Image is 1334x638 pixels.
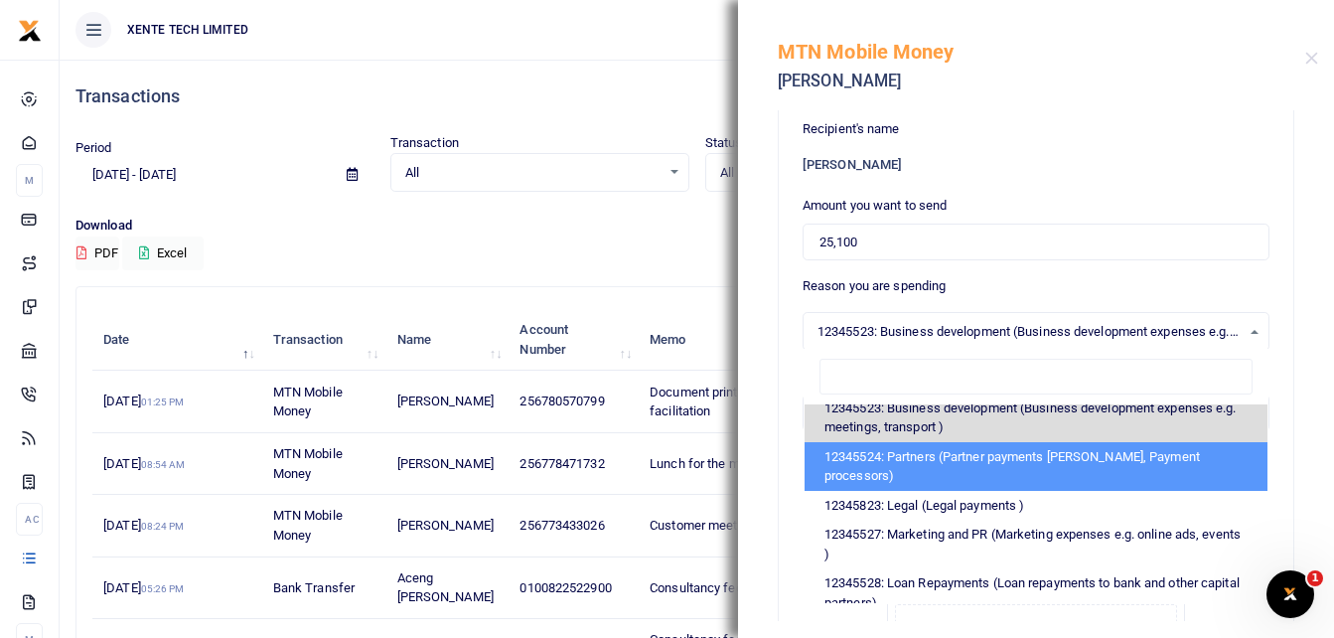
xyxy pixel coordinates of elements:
input: select period [75,158,331,192]
h6: [PERSON_NAME] [803,157,1269,173]
li: 12345523: Business development (Business development expenses e.g. meetings, transport ) [805,394,1267,442]
span: [DATE] [103,456,185,471]
span: [PERSON_NAME] [397,456,494,471]
span: Bank Transfer [273,580,355,595]
label: Memo for this transaction (Your recipient will see this) [803,367,1112,387]
label: Amount you want to send [803,196,947,216]
small: 05:26 PM [141,583,185,594]
span: XENTE TECH LIMITED [119,21,256,39]
small: 08:24 PM [141,521,185,532]
li: 12345524: Partners (Partner payments [PERSON_NAME], Payment processors) [805,442,1267,491]
li: M [16,164,43,197]
span: Document printing and transport facilitation [650,385,833,419]
span: [DATE] [103,394,184,408]
label: Transaction [390,133,459,153]
small: 08:54 AM [141,459,186,470]
span: Customer meetings facilitation [650,518,825,533]
li: 12345527: Marketing and PR (Marketing expenses e.g. online ads, events ) [805,520,1267,568]
label: Reason you are spending [803,276,946,296]
span: MTN Mobile Money [273,508,343,543]
h5: [PERSON_NAME] [778,72,1305,91]
label: Status [705,133,743,153]
img: logo-small [18,19,42,43]
li: 12345528: Loan Repayments (Loan repayments to bank and other capital partners) [805,568,1267,617]
span: 256778471732 [519,456,604,471]
span: MTN Mobile Money [273,446,343,481]
button: Close [1305,52,1318,65]
span: [DATE] [103,580,184,595]
button: PDF [75,237,119,270]
span: Lunch for the month of [DATE] [650,456,820,471]
iframe: Intercom live chat [1266,570,1314,618]
th: Name: activate to sort column ascending [385,309,509,371]
span: 0100822522900 [519,580,611,595]
span: 256773433026 [519,518,604,533]
th: Transaction: activate to sort column ascending [262,309,386,371]
span: 1 [1307,570,1323,586]
span: 12345523: Business development (Business development expenses e.g. meetings, transport ) [817,322,1241,342]
a: logo-small logo-large logo-large [18,22,42,37]
small: 01:25 PM [141,397,185,407]
span: All [405,163,661,183]
h4: Add supporting Documents [803,537,1269,558]
input: UGX [803,224,1269,261]
span: [PERSON_NAME] [397,394,494,408]
button: Excel [122,237,204,270]
span: All [720,163,975,183]
input: Enter Reason [803,395,1269,432]
li: 12345823: Legal (Legal payments ) [805,491,1267,521]
th: Date: activate to sort column descending [92,309,262,371]
h4: Transactions [75,85,1318,107]
h4: Such as invoices, receipts, notes [803,558,1269,580]
span: [DATE] [103,518,184,533]
li: Ac [16,503,43,536]
span: [PERSON_NAME] [397,518,494,533]
th: Account Number: activate to sort column ascending [509,309,639,371]
label: Recipient's name [803,119,900,139]
span: 256780570799 [519,394,604,408]
p: Download [75,216,1318,237]
span: Consultancy fees [DATE] [650,580,790,595]
span: MTN Mobile Money [273,385,343,419]
span: Aceng [PERSON_NAME] [397,570,494,605]
h5: MTN Mobile Money [778,40,1305,64]
th: Memo: activate to sort column ascending [639,309,864,371]
label: Period [75,138,112,158]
